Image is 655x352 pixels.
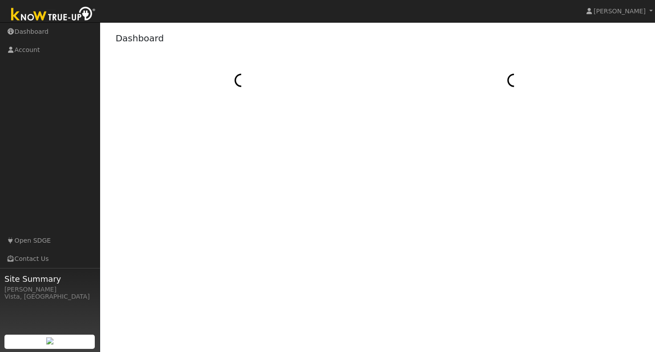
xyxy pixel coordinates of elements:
span: [PERSON_NAME] [594,8,646,15]
img: retrieve [46,337,53,344]
span: Site Summary [4,273,95,285]
a: Dashboard [116,33,164,44]
div: Vista, [GEOGRAPHIC_DATA] [4,292,95,301]
div: [PERSON_NAME] [4,285,95,294]
img: Know True-Up [7,5,100,25]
